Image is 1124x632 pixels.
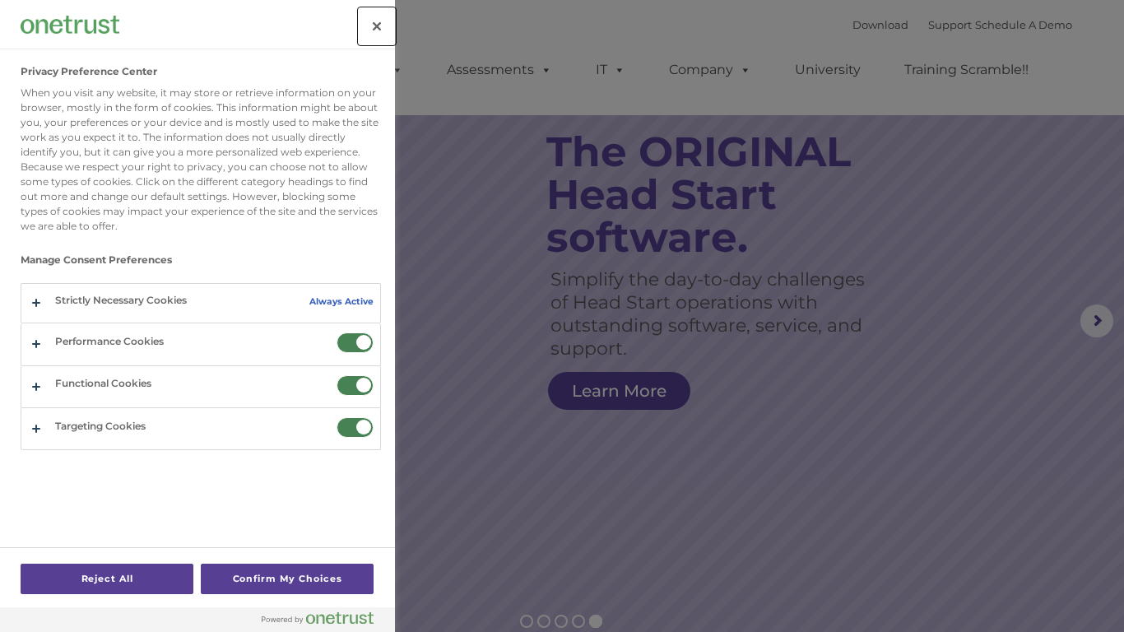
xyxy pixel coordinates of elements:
[229,176,299,188] span: Phone number
[201,564,374,594] button: Confirm My Choices
[262,611,387,632] a: Powered by OneTrust Opens in a new Tab
[21,86,381,234] div: When you visit any website, it may store or retrieve information on your browser, mostly in the f...
[21,254,381,274] h3: Manage Consent Preferences
[229,109,279,121] span: Last name
[21,564,193,594] button: Reject All
[359,8,395,44] button: Close
[21,8,119,41] div: Company Logo
[21,66,157,77] h2: Privacy Preference Center
[21,16,119,33] img: Company Logo
[262,611,374,625] img: Powered by OneTrust Opens in a new Tab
